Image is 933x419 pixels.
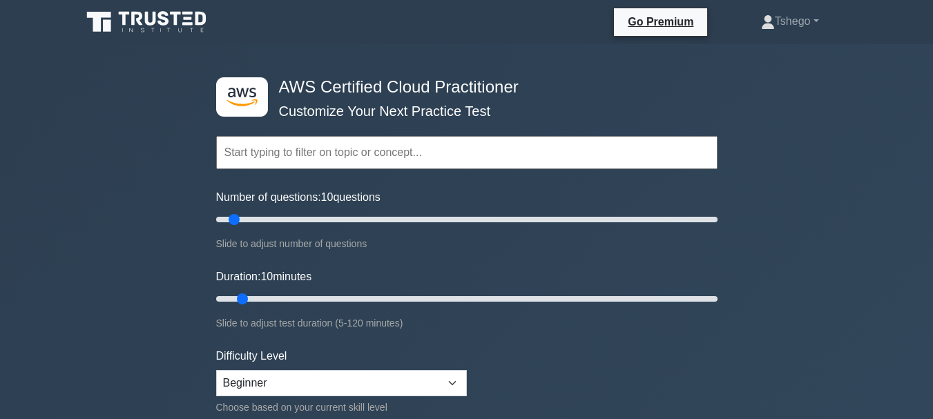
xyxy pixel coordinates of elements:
span: 10 [321,191,334,203]
input: Start typing to filter on topic or concept... [216,136,718,169]
a: Go Premium [619,13,702,30]
label: Duration: minutes [216,269,312,285]
a: Tshego [728,8,852,35]
span: 10 [260,271,273,282]
h4: AWS Certified Cloud Practitioner [273,77,650,97]
div: Slide to adjust test duration (5-120 minutes) [216,315,718,331]
label: Number of questions: questions [216,189,381,206]
div: Choose based on your current skill level [216,399,467,416]
div: Slide to adjust number of questions [216,235,718,252]
label: Difficulty Level [216,348,287,364]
